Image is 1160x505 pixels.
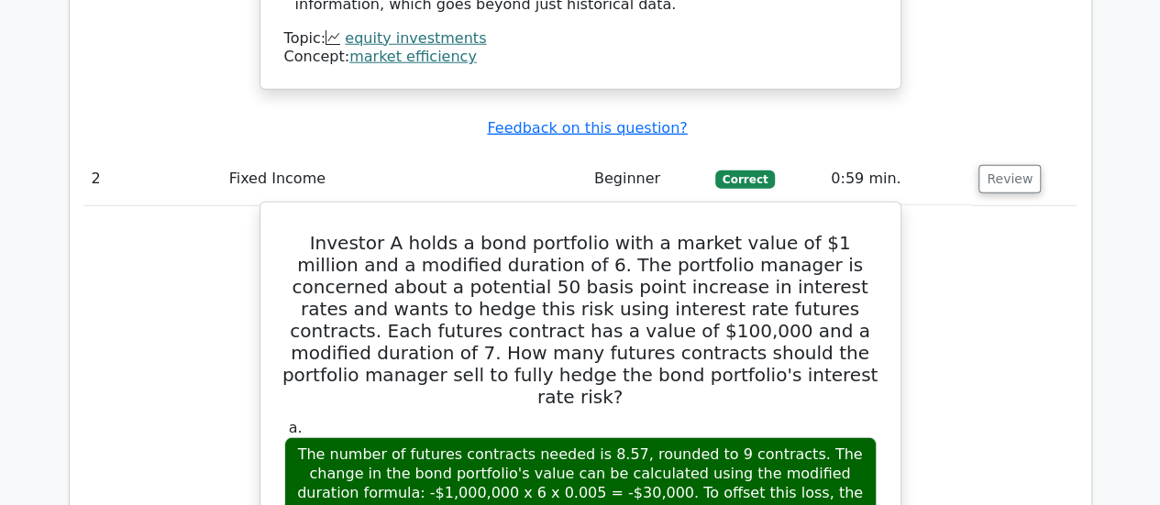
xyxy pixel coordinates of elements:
a: Feedback on this question? [487,119,687,137]
div: Topic: [284,29,877,49]
td: Beginner [587,153,708,205]
h5: Investor A holds a bond portfolio with a market value of $1 million and a modified duration of 6.... [282,232,878,408]
span: a. [289,419,303,436]
td: 2 [84,153,222,205]
a: market efficiency [349,48,477,65]
td: Fixed Income [222,153,587,205]
td: 0:59 min. [823,153,971,205]
div: Concept: [284,48,877,67]
button: Review [978,165,1041,193]
a: equity investments [345,29,486,47]
span: Correct [715,170,775,189]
